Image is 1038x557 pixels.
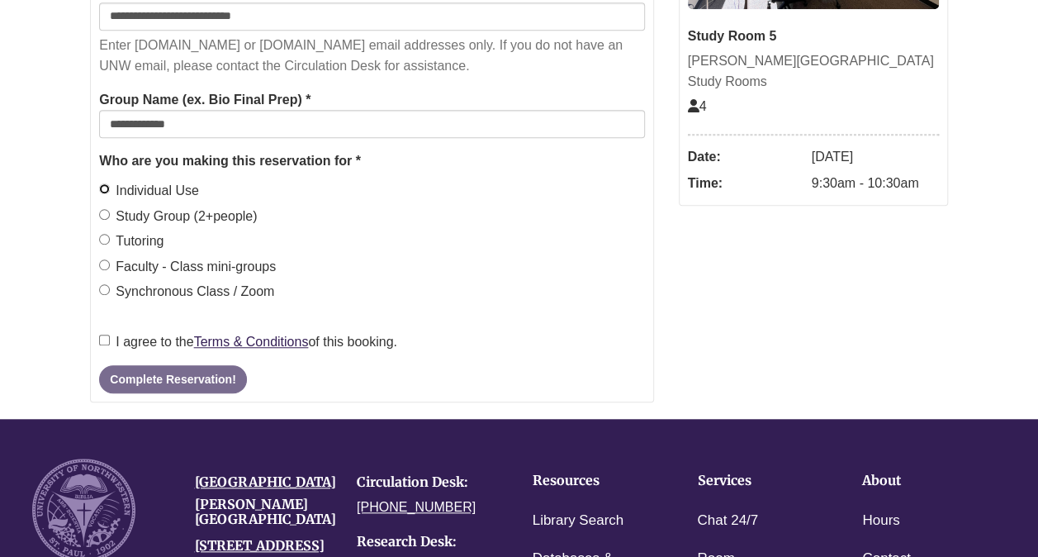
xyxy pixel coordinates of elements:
[533,509,624,533] a: Library Search
[99,150,644,172] legend: Who are you making this reservation for *
[99,89,310,111] label: Group Name (ex. Bio Final Prep) *
[688,99,707,113] span: The capacity of this space
[99,331,397,353] label: I agree to the of this booking.
[862,474,976,488] h4: About
[195,497,333,526] h4: [PERSON_NAME][GEOGRAPHIC_DATA]
[99,281,274,302] label: Synchronous Class / Zoom
[357,475,495,490] h4: Circulation Desk:
[99,256,276,278] label: Faculty - Class mini-groups
[357,500,476,514] a: [PHONE_NUMBER]
[99,259,110,270] input: Faculty - Class mini-groups
[99,365,246,393] button: Complete Reservation!
[99,206,257,227] label: Study Group (2+people)
[862,509,899,533] a: Hours
[99,35,644,77] p: Enter [DOMAIN_NAME] or [DOMAIN_NAME] email addresses only. If you do not have an UNW email, pleas...
[812,170,939,197] dd: 9:30am - 10:30am
[533,474,647,488] h4: Resources
[688,26,939,47] div: Study Room 5
[99,231,164,252] label: Tutoring
[99,335,110,345] input: I agree to theTerms & Conditionsof this booking.
[99,234,110,245] input: Tutoring
[812,144,939,170] dd: [DATE]
[195,474,336,490] a: [GEOGRAPHIC_DATA]
[99,284,110,295] input: Synchronous Class / Zoom
[99,209,110,220] input: Study Group (2+people)
[99,183,110,194] input: Individual Use
[688,144,803,170] dt: Date:
[697,509,758,533] a: Chat 24/7
[99,180,199,202] label: Individual Use
[697,474,811,488] h4: Services
[688,170,803,197] dt: Time:
[194,335,309,349] a: Terms & Conditions
[357,535,495,550] h4: Research Desk:
[688,50,939,93] div: [PERSON_NAME][GEOGRAPHIC_DATA] Study Rooms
